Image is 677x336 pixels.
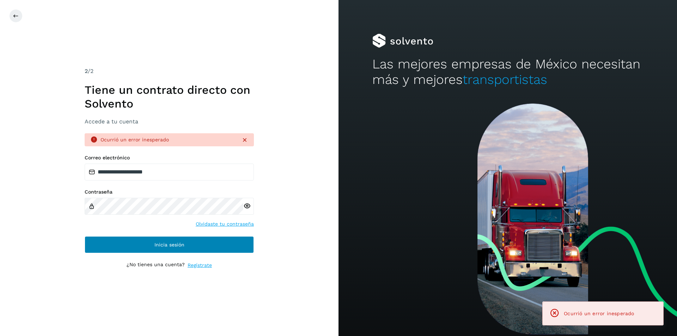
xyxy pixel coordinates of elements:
[196,220,254,228] a: Olvidaste tu contraseña
[100,136,236,143] div: Ocurrió un error inesperado
[85,236,254,253] button: Inicia sesión
[85,189,254,195] label: Contraseña
[188,262,212,269] a: Regístrate
[85,118,254,125] h3: Accede a tu cuenta
[564,311,634,316] span: Ocurrió un error inesperado
[463,72,547,87] span: transportistas
[372,56,643,88] h2: Las mejores empresas de México necesitan más y mejores
[85,155,254,161] label: Correo electrónico
[85,83,254,110] h1: Tiene un contrato directo con Solvento
[154,242,184,247] span: Inicia sesión
[85,67,254,75] div: /2
[127,262,185,269] p: ¿No tienes una cuenta?
[85,68,88,74] span: 2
